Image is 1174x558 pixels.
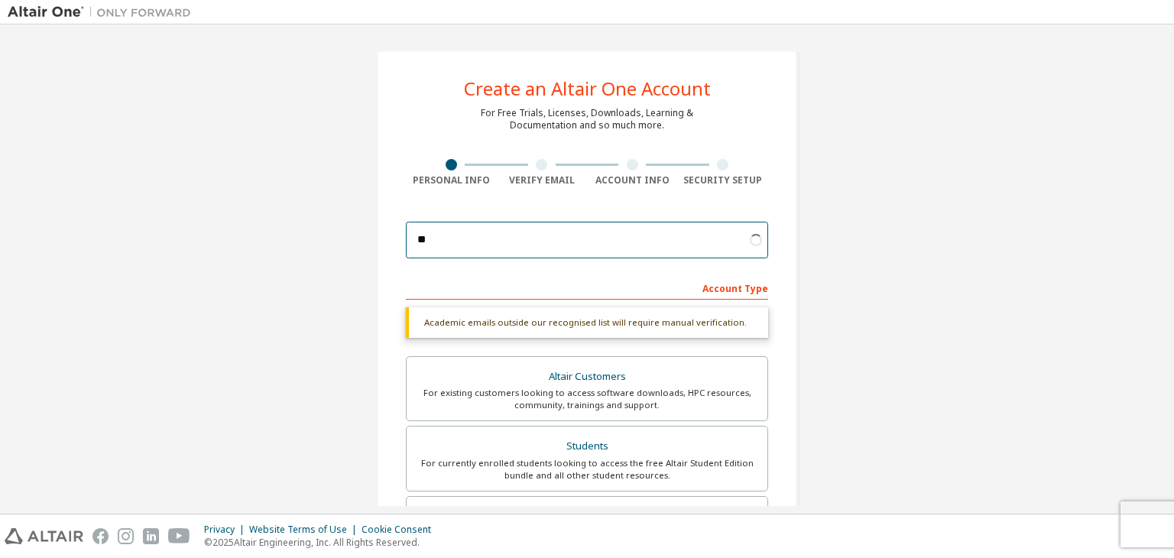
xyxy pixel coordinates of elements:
[406,174,497,187] div: Personal Info
[249,524,362,536] div: Website Terms of Use
[406,307,768,338] div: Academic emails outside our recognised list will require manual verification.
[416,387,758,411] div: For existing customers looking to access software downloads, HPC resources, community, trainings ...
[118,528,134,544] img: instagram.svg
[92,528,109,544] img: facebook.svg
[416,436,758,457] div: Students
[143,528,159,544] img: linkedin.svg
[406,275,768,300] div: Account Type
[416,366,758,388] div: Altair Customers
[497,174,588,187] div: Verify Email
[362,524,440,536] div: Cookie Consent
[481,107,693,131] div: For Free Trials, Licenses, Downloads, Learning & Documentation and so much more.
[168,528,190,544] img: youtube.svg
[678,174,769,187] div: Security Setup
[5,528,83,544] img: altair_logo.svg
[204,536,440,549] p: © 2025 Altair Engineering, Inc. All Rights Reserved.
[204,524,249,536] div: Privacy
[416,457,758,482] div: For currently enrolled students looking to access the free Altair Student Edition bundle and all ...
[8,5,199,20] img: Altair One
[464,79,711,98] div: Create an Altair One Account
[587,174,678,187] div: Account Info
